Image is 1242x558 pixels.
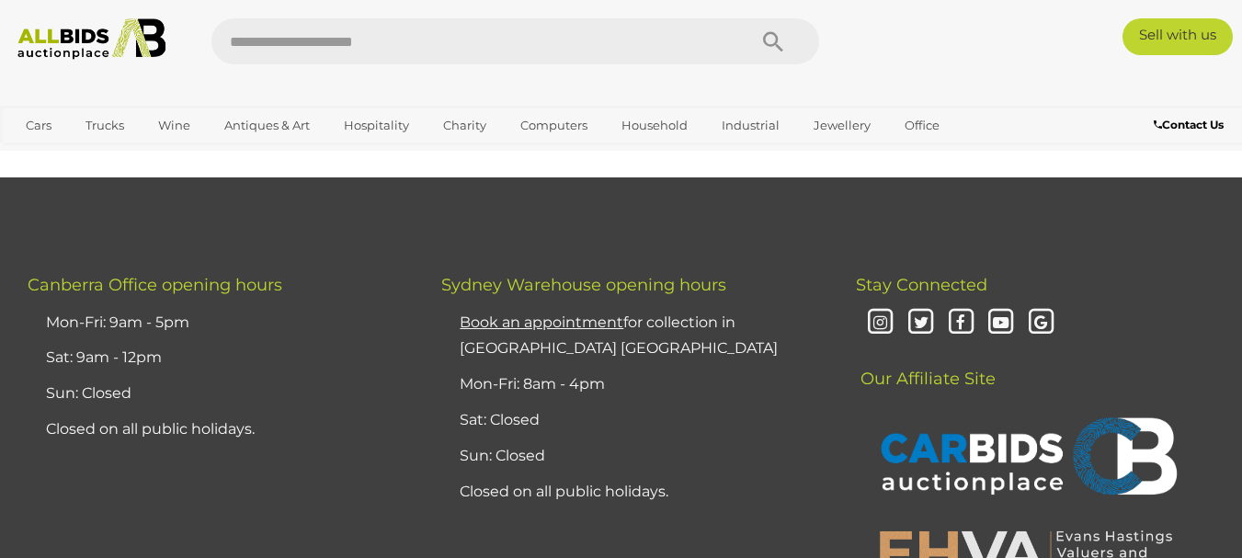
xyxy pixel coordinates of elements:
a: Trucks [74,110,136,141]
a: Cars [14,110,63,141]
a: Sports [14,141,75,171]
a: Jewellery [802,110,883,141]
li: Mon-Fri: 9am - 5pm [41,305,395,341]
span: Sydney Warehouse opening hours [441,275,726,295]
a: Industrial [710,110,792,141]
a: Sell with us [1122,18,1233,55]
a: Wine [146,110,202,141]
i: Instagram [865,307,897,339]
i: Google [1025,307,1057,339]
i: Youtube [986,307,1018,339]
b: Contact Us [1154,118,1224,131]
li: Sat: 9am - 12pm [41,340,395,376]
a: Office [893,110,951,141]
li: Mon-Fri: 8am - 4pm [455,367,809,403]
li: Sun: Closed [455,438,809,474]
u: Book an appointment [460,313,623,331]
img: Allbids.com.au [9,18,175,60]
span: Our Affiliate Site [856,341,996,389]
img: CARBIDS Auctionplace [870,398,1182,519]
span: Stay Connected [856,275,987,295]
button: Search [727,18,819,64]
a: Antiques & Art [212,110,322,141]
a: Household [610,110,700,141]
li: Sat: Closed [455,403,809,438]
a: Contact Us [1154,115,1228,135]
a: Charity [431,110,498,141]
span: Canberra Office opening hours [28,275,282,295]
i: Twitter [905,307,937,339]
li: Closed on all public holidays. [455,474,809,510]
i: Facebook [945,307,977,339]
a: Computers [508,110,599,141]
li: Closed on all public holidays. [41,412,395,448]
li: Sun: Closed [41,376,395,412]
a: Book an appointmentfor collection in [GEOGRAPHIC_DATA] [GEOGRAPHIC_DATA] [460,313,778,358]
a: [GEOGRAPHIC_DATA] [85,141,240,171]
a: Hospitality [332,110,421,141]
